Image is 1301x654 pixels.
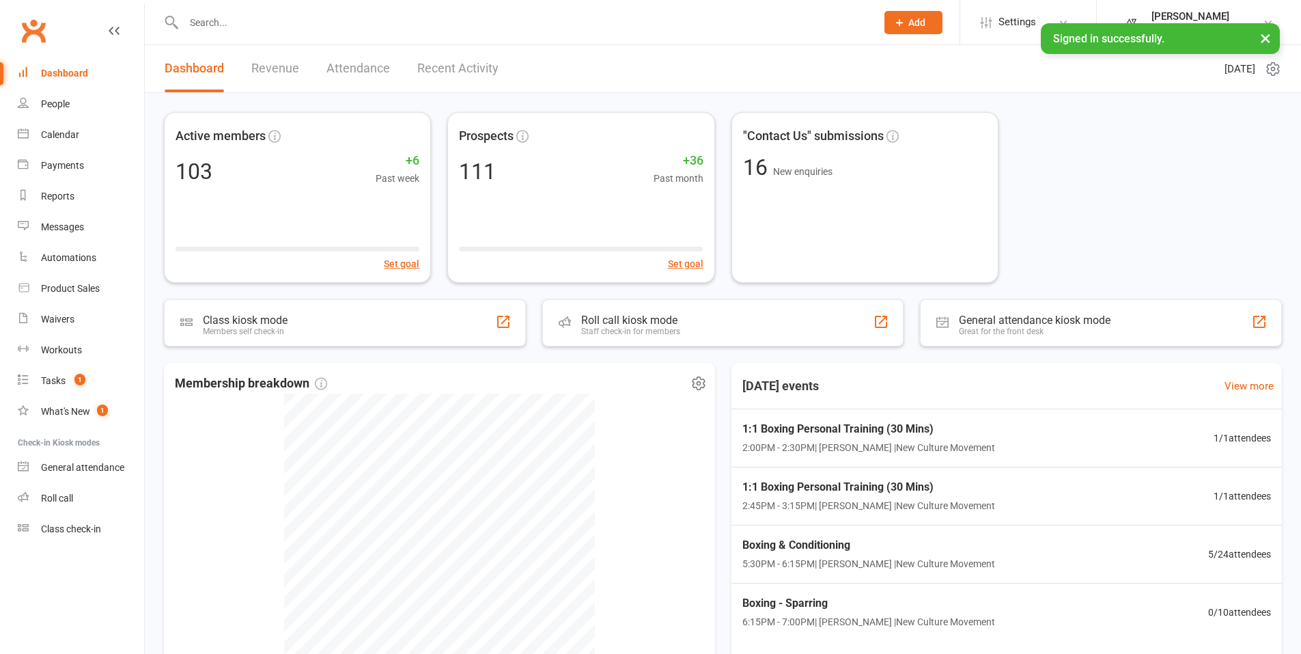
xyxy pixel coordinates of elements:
img: thumb_image1748164043.png [1117,9,1145,36]
a: View more [1225,378,1274,394]
div: Class kiosk mode [203,314,288,327]
div: Waivers [41,314,74,325]
a: Attendance [326,45,390,92]
a: Calendar [18,120,144,150]
div: Roll call kiosk mode [581,314,680,327]
span: 16 [743,154,773,180]
a: Payments [18,150,144,181]
div: Calendar [41,129,79,140]
button: × [1253,23,1278,53]
a: Revenue [251,45,299,92]
span: 2:45PM - 3:15PM | [PERSON_NAME] | New Culture Movement [742,498,995,513]
button: Set goal [384,256,419,271]
span: 6:15PM - 7:00PM | [PERSON_NAME] | New Culture Movement [742,614,995,629]
div: Messages [41,221,84,232]
span: 5:30PM - 6:15PM | [PERSON_NAME] | New Culture Movement [742,556,995,571]
div: Roll call [41,493,73,504]
span: [DATE] [1225,61,1255,77]
div: What's New [41,406,90,417]
div: General attendance kiosk mode [959,314,1110,327]
a: Dashboard [18,58,144,89]
a: Reports [18,181,144,212]
span: +36 [654,151,703,171]
span: Membership breakdown [175,374,327,394]
span: Past month [654,171,703,186]
button: Set goal [668,256,703,271]
div: Product Sales [41,283,100,294]
span: +6 [376,151,419,171]
a: Automations [18,243,144,273]
div: Tasks [41,375,66,386]
div: 103 [176,161,212,182]
span: Past week [376,171,419,186]
div: New Culture Movement [1151,23,1250,35]
a: General attendance kiosk mode [18,452,144,483]
button: Add [884,11,942,34]
div: Staff check-in for members [581,327,680,336]
a: Recent Activity [417,45,499,92]
span: 1 / 1 attendees [1214,431,1271,446]
span: 5 / 24 attendees [1208,547,1271,562]
div: Reports [41,191,74,202]
span: "Contact Us" submissions [743,126,884,146]
div: 111 [459,161,496,182]
div: Dashboard [41,68,88,79]
input: Search... [180,13,867,32]
span: Prospects [459,126,514,146]
span: 1:1 Boxing Personal Training (30 Mins) [742,478,995,496]
a: Dashboard [165,45,224,92]
a: Tasks 1 [18,366,144,396]
a: What's New1 [18,396,144,427]
span: New enquiries [773,166,833,177]
span: 0 / 10 attendees [1208,605,1271,620]
a: Clubworx [16,14,51,48]
div: Payments [41,160,84,171]
div: Automations [41,252,96,263]
span: Active members [176,126,266,146]
div: People [41,98,70,109]
a: Class kiosk mode [18,514,144,545]
span: Signed in successfully. [1053,32,1164,45]
span: 2:00PM - 2:30PM | [PERSON_NAME] | New Culture Movement [742,440,995,455]
span: 1:1 Boxing Personal Training (30 Mins) [742,420,995,438]
div: Workouts [41,344,82,355]
span: 1 / 1 attendees [1214,489,1271,504]
a: People [18,89,144,120]
a: Waivers [18,304,144,335]
a: Product Sales [18,273,144,304]
div: [PERSON_NAME] [1151,10,1250,23]
span: Boxing - Sparring [742,595,995,612]
span: Settings [998,7,1036,38]
span: 1 [74,374,85,385]
span: Boxing & Conditioning [742,536,995,554]
h3: [DATE] events [731,374,830,398]
div: Members self check-in [203,327,288,336]
div: Class check-in [41,523,101,534]
a: Messages [18,212,144,243]
span: 1 [97,405,108,416]
div: General attendance [41,462,124,473]
a: Roll call [18,483,144,514]
div: Great for the front desk [959,327,1110,336]
span: Add [908,17,925,28]
a: Workouts [18,335,144,366]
